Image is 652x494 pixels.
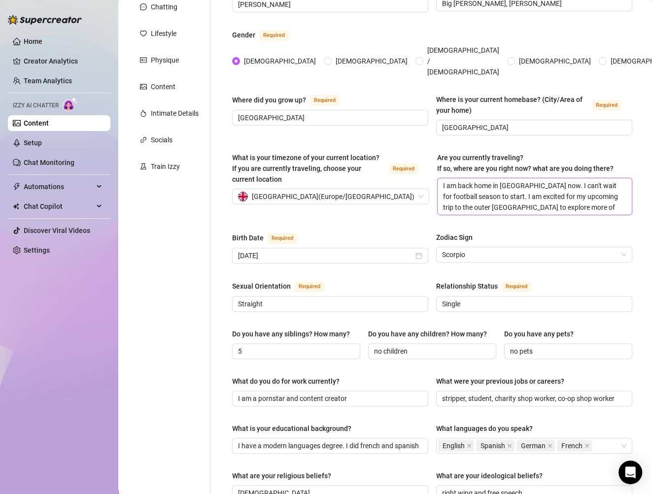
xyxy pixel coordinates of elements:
span: Required [268,233,297,244]
img: AI Chatter [63,97,78,111]
div: Content [151,81,175,92]
textarea: I am back home in [GEOGRAPHIC_DATA] now. I can't wait for football season to start. I am excited ... [438,178,632,215]
input: Do you have any children? How many? [374,346,488,357]
a: Creator Analytics [24,53,103,69]
span: close [548,443,552,448]
input: What languages do you speak? [594,440,596,452]
span: French [561,440,583,451]
div: Do you have any siblings? How many? [232,329,350,339]
span: Are you currently traveling? If so, where are you right now? what are you doing there? [437,154,614,172]
input: Where is your current homebase? (City/Area of your home) [442,122,624,133]
span: close [467,443,472,448]
div: What languages do you speak? [436,423,533,434]
label: Do you have any children? How many? [368,329,494,339]
span: link [140,136,147,143]
input: What were your previous jobs or careers? [442,393,624,404]
label: Where did you grow up? [232,94,350,106]
input: What is your educational background? [238,440,420,451]
div: Sexual Orientation [232,281,291,292]
div: Intimate Details [151,108,199,119]
span: picture [140,83,147,90]
div: Chatting [151,1,177,12]
label: Sexual Orientation [232,280,335,292]
img: Chat Copilot [13,203,19,210]
span: English [438,440,474,452]
span: Required [295,281,324,292]
div: Open Intercom Messenger [618,461,642,484]
input: Where did you grow up? [238,112,420,123]
label: Do you have any pets? [504,329,581,339]
span: English [443,440,465,451]
div: Where is your current homebase? (City/Area of your home) [436,94,588,116]
span: Chat Copilot [24,198,94,214]
label: What are your religious beliefs? [232,470,338,481]
a: Content [24,119,49,127]
span: experiment [140,163,147,170]
div: Zodiac Sign [436,232,473,243]
label: What are your ideological beliefs? [436,470,549,481]
span: French [557,440,592,452]
input: Do you have any siblings? How many? [238,346,352,357]
input: Do you have any pets? [510,346,624,357]
span: [GEOGRAPHIC_DATA] ( Europe/[GEOGRAPHIC_DATA] ) [252,189,414,204]
div: Train Izzy [151,161,180,172]
a: Discover Viral Videos [24,227,90,234]
div: Do you have any pets? [504,329,574,339]
span: [DEMOGRAPHIC_DATA] [332,56,412,66]
div: What were your previous jobs or careers? [436,376,564,387]
a: Chat Monitoring [24,159,74,166]
div: Lifestyle [151,28,176,39]
span: [DEMOGRAPHIC_DATA] / [DEMOGRAPHIC_DATA] [423,45,503,77]
div: Physique [151,55,179,66]
div: Socials [151,134,172,145]
span: German [521,440,546,451]
span: German [516,440,555,452]
label: Zodiac Sign [436,232,480,243]
label: What languages do you speak? [436,423,540,434]
span: thunderbolt [13,183,21,191]
span: Required [502,281,531,292]
div: Relationship Status [436,281,498,292]
span: Required [592,100,621,111]
div: What are your religious beliefs? [232,470,331,481]
span: Required [389,164,418,174]
img: logo-BBDzfeDw.svg [8,15,82,25]
span: message [140,3,147,10]
div: Where did you grow up? [232,95,306,105]
span: close [507,443,512,448]
span: close [584,443,589,448]
span: Automations [24,179,94,195]
span: Required [259,30,289,41]
label: What is your educational background? [232,423,358,434]
div: Gender [232,30,255,40]
a: Settings [24,246,50,254]
input: What do you do for work currently? [238,393,420,404]
label: Relationship Status [436,280,542,292]
a: Team Analytics [24,77,72,85]
span: Required [310,95,340,106]
span: Spanish [476,440,515,452]
span: idcard [140,57,147,64]
span: [DEMOGRAPHIC_DATA] [515,56,595,66]
label: What do you do for work currently? [232,376,346,387]
label: Gender [232,29,300,41]
div: What do you do for work currently? [232,376,340,387]
span: Izzy AI Chatter [13,101,59,110]
label: Birth Date [232,232,308,244]
span: Spanish [480,440,505,451]
input: Birth Date [238,250,413,261]
span: heart [140,30,147,37]
label: Where is your current homebase? (City/Area of your home) [436,94,632,116]
label: Do you have any siblings? How many? [232,329,357,339]
a: Home [24,37,42,45]
a: Setup [24,139,42,147]
span: What is your timezone of your current location? If you are currently traveling, choose your curre... [232,154,379,183]
span: Scorpio [442,247,626,262]
div: Do you have any children? How many? [368,329,487,339]
div: What are your ideological beliefs? [436,470,543,481]
div: Birth Date [232,232,264,243]
div: What is your educational background? [232,423,351,434]
input: Sexual Orientation [238,298,420,309]
img: gb [238,192,248,201]
label: What were your previous jobs or careers? [436,376,571,387]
